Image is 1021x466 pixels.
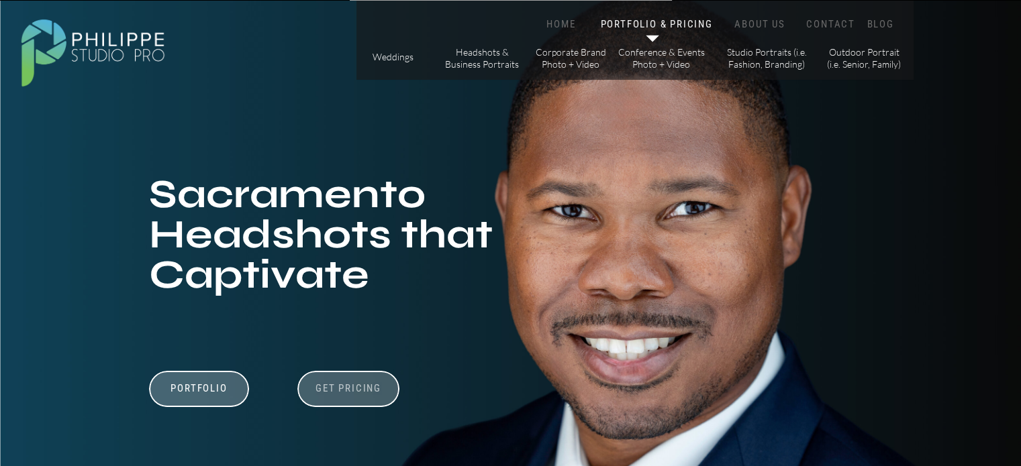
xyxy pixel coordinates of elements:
[311,382,386,398] a: Get Pricing
[864,18,897,31] a: BLOG
[533,46,609,70] a: Corporate Brand Photo + Video
[598,18,716,31] a: PORTFOLIO & PRICING
[533,18,590,31] a: HOME
[444,46,520,70] a: Headshots & Business Portraits
[369,51,417,65] a: Weddings
[618,46,706,70] a: Conference & Events Photo + Video
[826,46,902,70] a: Outdoor Portrait (i.e. Senior, Family)
[153,382,246,408] a: Portfolio
[149,174,526,308] h1: Sacramento Headshots that Captivate
[722,46,812,70] a: Studio Portraits (i.e. Fashion, Branding)
[732,18,789,31] a: ABOUT US
[804,18,859,31] a: CONTACT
